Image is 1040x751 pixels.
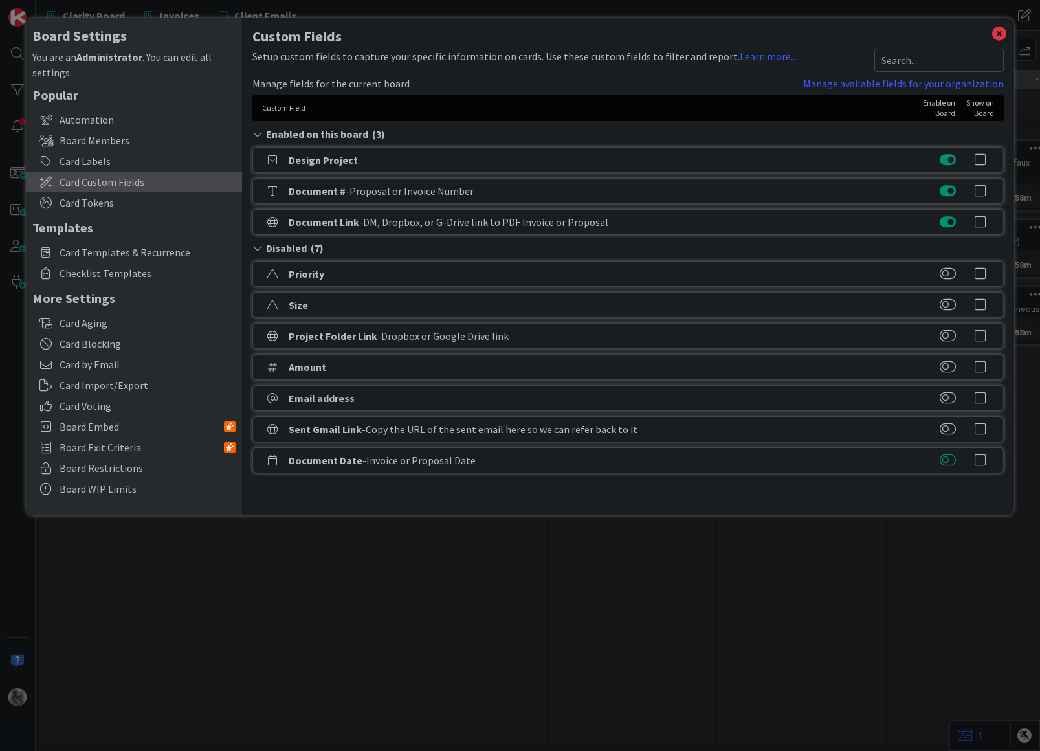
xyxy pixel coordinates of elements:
span: Card Custom Fields [60,174,236,190]
div: Custom Field [262,103,903,113]
b: Sent Gmail Link [289,423,362,436]
h4: Board Settings [32,28,236,44]
span: Board Exit Criteria [60,440,224,455]
b: Project Folder Link [289,330,377,342]
span: Disabled [266,240,307,256]
b: Document Link [289,216,359,229]
span: ( 3 ) [372,126,385,142]
div: Show on Board [962,98,994,118]
span: Checklist Templates [60,265,236,281]
span: Card by Email [60,357,236,372]
b: Design Project [289,153,358,166]
span: - Copy the URL of the sent email here so we can refer back to it [362,423,637,436]
div: Board Members [26,130,242,151]
input: Search... [874,49,1004,72]
span: - DM, Dropbox, or G-Drive link to PDF Invoice or Proposal [359,216,608,229]
span: ( 7 ) [311,240,324,256]
span: - Proposal or Invoice Number [346,185,474,197]
b: Email address [289,392,355,405]
span: Board Embed [60,419,224,434]
b: Size [289,298,308,311]
div: Card Blocking [26,333,242,354]
span: - Invoice or Proposal Date [362,454,476,467]
div: Card Labels [26,151,242,172]
div: Setup custom fields to capture your specific information on cards. Use these custom fields to fil... [252,49,797,72]
b: Document # [289,185,346,197]
b: Amount [289,361,326,374]
div: Card Aging [26,313,242,333]
h5: More Settings [32,290,236,306]
h5: Templates [32,219,236,236]
div: Board WIP Limits [26,478,242,499]
b: Priority [289,267,324,280]
span: Enabled on this board [266,126,368,142]
span: Card Tokens [60,195,236,210]
b: Administrator [76,50,142,63]
div: Manage fields for the current board [252,76,803,91]
a: Learn more... [740,50,797,63]
div: Card Import/Export [26,375,242,396]
b: Document Date [289,454,362,467]
span: Card Templates & Recurrence [60,245,236,260]
h5: Popular [32,87,236,103]
a: Manage available fields for your organization [803,76,1004,91]
span: - Dropbox or Google Drive link [377,330,509,342]
div: Automation [26,109,242,130]
div: Enable on Board [910,98,955,118]
div: You are an . You can edit all settings. [32,49,236,80]
span: Board Restrictions [60,460,236,476]
h1: Custom Fields [252,28,1004,45]
span: Card Voting [60,398,236,414]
